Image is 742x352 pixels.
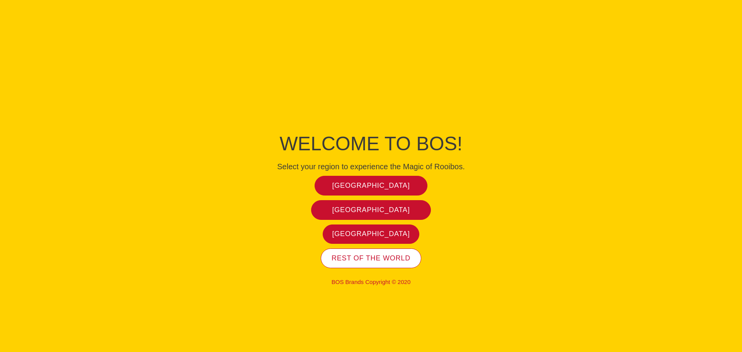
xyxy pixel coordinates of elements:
a: [GEOGRAPHIC_DATA] [315,176,428,196]
img: Bos Brands [342,64,400,122]
a: [GEOGRAPHIC_DATA] [311,200,431,220]
a: [GEOGRAPHIC_DATA] [323,224,419,244]
span: [GEOGRAPHIC_DATA] [332,230,410,238]
a: Rest of the world [321,248,421,268]
span: Rest of the world [332,254,410,263]
p: BOS Brands Copyright © 2020 [197,279,545,286]
h4: Select your region to experience the Magic of Rooibos. [197,162,545,171]
span: [GEOGRAPHIC_DATA] [332,206,410,214]
h1: Welcome to BOS! [197,130,545,157]
span: [GEOGRAPHIC_DATA] [332,181,410,190]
